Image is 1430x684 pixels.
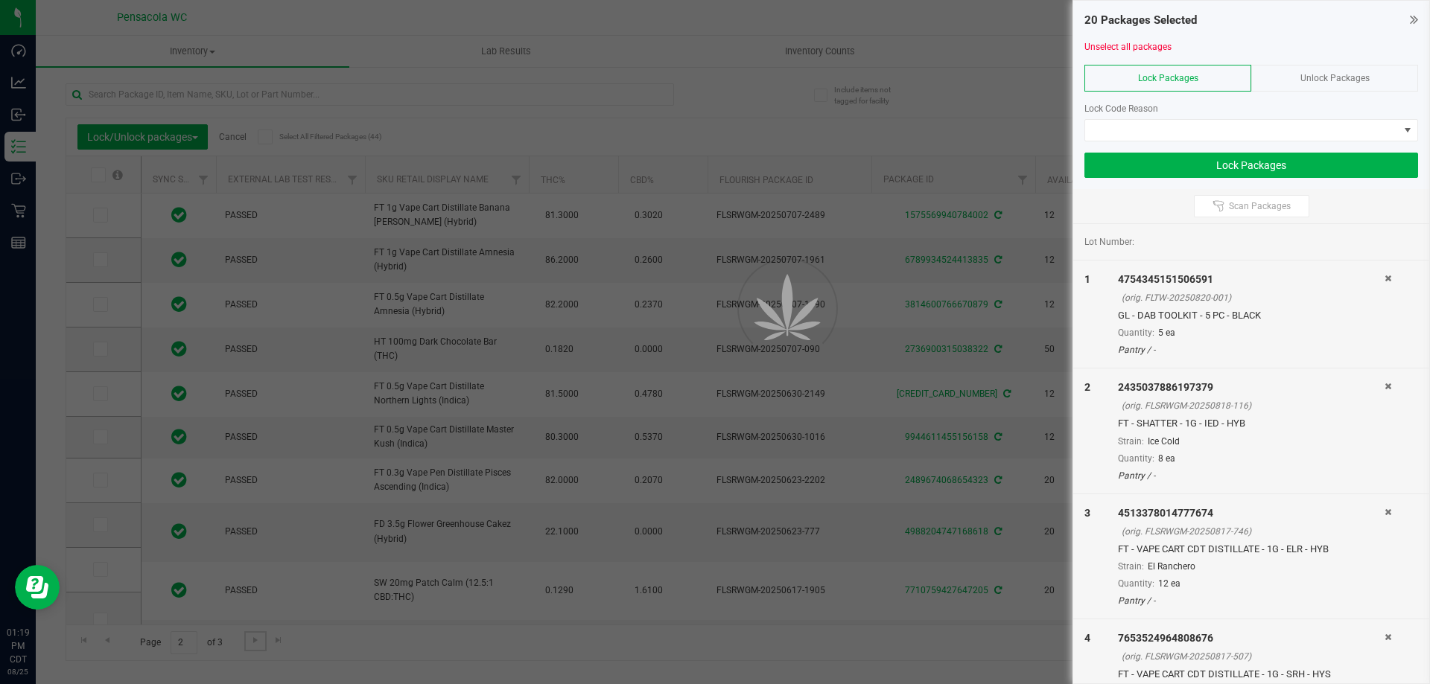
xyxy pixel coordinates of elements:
div: 4754345151506591 [1118,272,1385,287]
a: Unselect all packages [1084,42,1172,52]
div: (orig. FLSRWGM-20250818-116) [1122,399,1385,412]
span: Scan Packages [1229,200,1291,212]
div: FT - VAPE CART CDT DISTILLATE - 1G - ELR - HYB [1118,542,1385,557]
span: Quantity: [1118,327,1154,338]
span: Quantity: [1118,453,1154,464]
span: Strain: [1118,436,1144,447]
div: FT - VAPE CART CDT DISTILLATE - 1G - SRH - HYS [1118,667,1385,682]
span: El Ranchero [1148,561,1195,572]
iframe: Resource center [15,565,60,610]
span: Lot Number: [1084,235,1134,249]
div: Pantry / - [1118,469,1385,482]
div: 7653524964808676 [1118,630,1385,646]
span: Lock Packages [1138,73,1198,83]
div: 4513378014777674 [1118,505,1385,521]
div: Pantry / - [1118,343,1385,357]
button: Lock Packages [1084,153,1418,178]
span: Quantity: [1118,578,1154,589]
span: Lock Code Reason [1084,103,1158,114]
span: Strain: [1118,561,1144,572]
div: FT - SHATTER - 1G - IED - HYB [1118,416,1385,431]
span: Ice Cold [1148,436,1180,447]
div: GL - DAB TOOLKIT - 5 PC - BLACK [1118,308,1385,323]
span: 3 [1084,507,1090,519]
button: Scan Packages [1194,195,1309,217]
span: 5 ea [1158,327,1175,338]
span: 12 ea [1158,578,1180,589]
div: (orig. FLTW-20250820-001) [1122,291,1385,304]
span: 8 ea [1158,453,1175,464]
span: 2 [1084,381,1090,393]
span: 1 [1084,273,1090,285]
span: Unlock Packages [1300,73,1370,83]
div: 2435037886197379 [1118,380,1385,395]
div: Pantry / - [1118,594,1385,607]
div: (orig. FLSRWGM-20250817-746) [1122,525,1385,538]
div: (orig. FLSRWGM-20250817-507) [1122,650,1385,663]
span: 4 [1084,632,1090,644]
